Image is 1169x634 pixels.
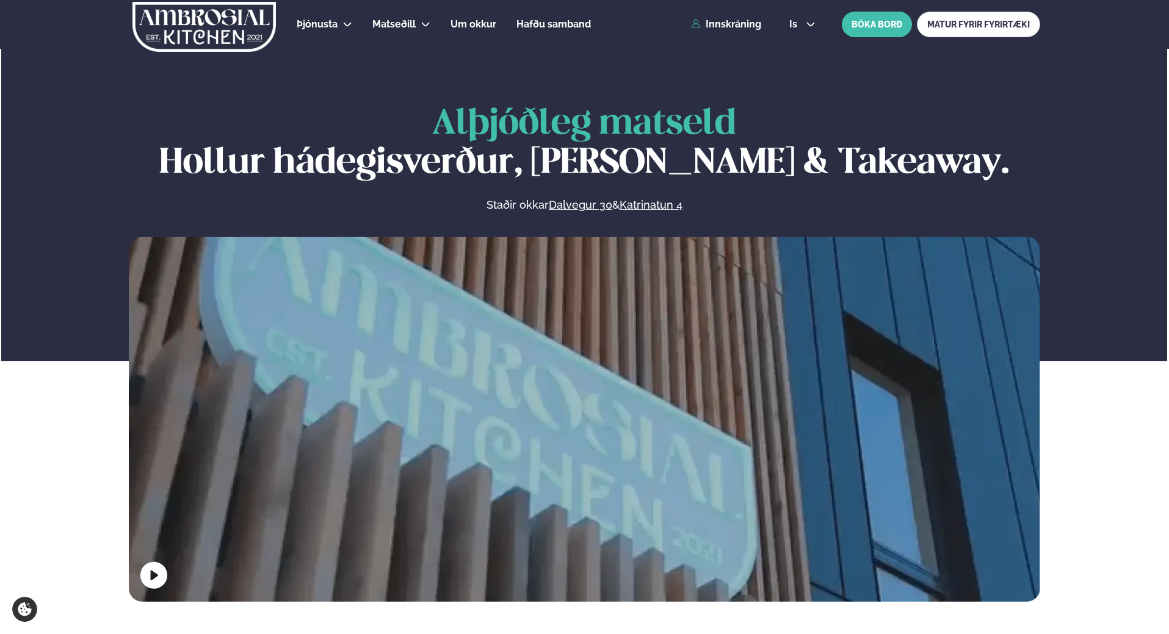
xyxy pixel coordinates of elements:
a: Hafðu samband [516,17,591,32]
button: BÓKA BORÐ [842,12,912,37]
a: Cookie settings [12,597,37,622]
p: Staðir okkar & [353,198,815,212]
a: Innskráning [691,19,761,30]
span: Um okkur [451,18,496,30]
a: Katrinatun 4 [620,198,682,212]
a: MATUR FYRIR FYRIRTÆKI [917,12,1040,37]
a: Um okkur [451,17,496,32]
span: Matseðill [372,18,416,30]
a: Dalvegur 30 [549,198,612,212]
span: Alþjóðleg matseld [432,107,736,141]
button: is [780,20,825,29]
span: Þjónusta [297,18,338,30]
a: Þjónusta [297,17,338,32]
span: Hafðu samband [516,18,591,30]
img: logo [131,2,277,52]
span: is [789,20,801,29]
h1: Hollur hádegisverður, [PERSON_NAME] & Takeaway. [129,105,1040,183]
a: Matseðill [372,17,416,32]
